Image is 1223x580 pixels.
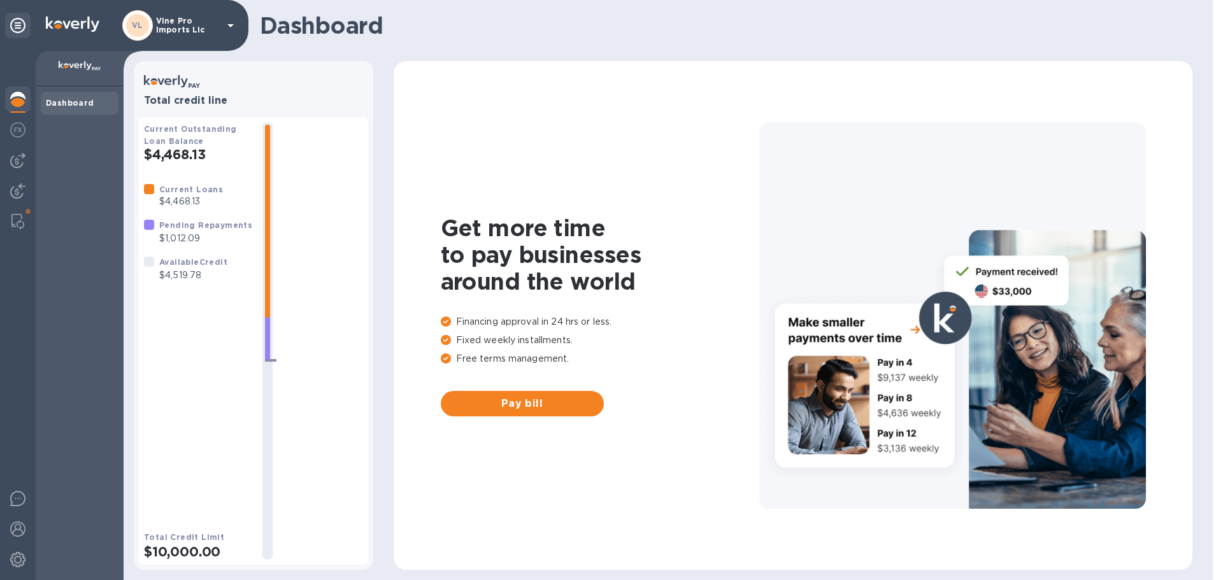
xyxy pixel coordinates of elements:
p: $1,012.09 [159,232,252,245]
span: Pay bill [451,396,594,411]
p: $4,468.13 [159,195,223,208]
b: Current Loans [159,185,223,194]
p: Financing approval in 24 hrs or less. [441,315,759,329]
p: Fixed weekly installments. [441,334,759,347]
h3: Total credit line [144,95,363,107]
div: Unpin categories [5,13,31,38]
h1: Get more time to pay businesses around the world [441,215,759,295]
b: Current Outstanding Loan Balance [144,124,237,146]
b: VL [132,20,143,30]
b: Available Credit [159,257,227,267]
img: Foreign exchange [10,122,25,138]
b: Total Credit Limit [144,532,224,542]
p: Vine Pro Imports Llc [156,17,220,34]
button: Pay bill [441,391,604,416]
img: Logo [46,17,99,32]
h2: $10,000.00 [144,544,252,560]
h2: $4,468.13 [144,146,252,162]
b: Dashboard [46,98,94,108]
p: Free terms management. [441,352,759,365]
h1: Dashboard [260,12,1186,39]
b: Pending Repayments [159,220,252,230]
p: $4,519.78 [159,269,227,282]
